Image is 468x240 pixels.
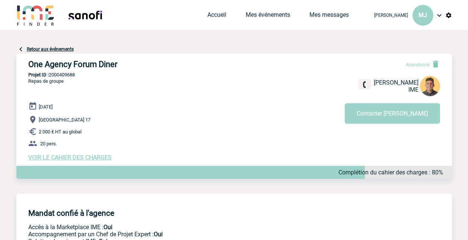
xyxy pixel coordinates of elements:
span: Repas de groupe [28,78,64,84]
img: 115098-1.png [420,76,440,96]
button: Contacter [PERSON_NAME] [345,103,440,124]
span: [DATE] [39,104,52,110]
p: Accès à la Marketplace IME : [28,224,337,231]
img: IME-Finder [16,4,55,26]
a: Retour aux événements [27,47,74,52]
h4: Mandat confié à l'agence [28,209,114,218]
h3: One Agency Forum Diner [28,60,252,69]
span: [PERSON_NAME] [374,13,408,18]
span: [GEOGRAPHIC_DATA] 17 [39,117,90,123]
a: Mes événements [246,11,290,22]
b: Projet ID : [28,72,49,78]
span: IME [408,86,418,93]
a: VOIR LE CAHIER DES CHARGES [28,154,112,161]
p: 2000409688 [16,72,452,78]
span: 2 000 € HT au global [39,129,82,135]
span: Abandonné [406,62,430,67]
a: Accueil [207,11,226,22]
span: [PERSON_NAME] [374,79,418,86]
b: Oui [104,224,112,231]
a: Mes messages [309,11,349,22]
b: Oui [154,231,163,238]
span: 20 pers. [40,141,57,146]
img: fixe.png [361,81,368,88]
span: MJ [418,12,427,19]
p: Prestation payante [28,231,337,238]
